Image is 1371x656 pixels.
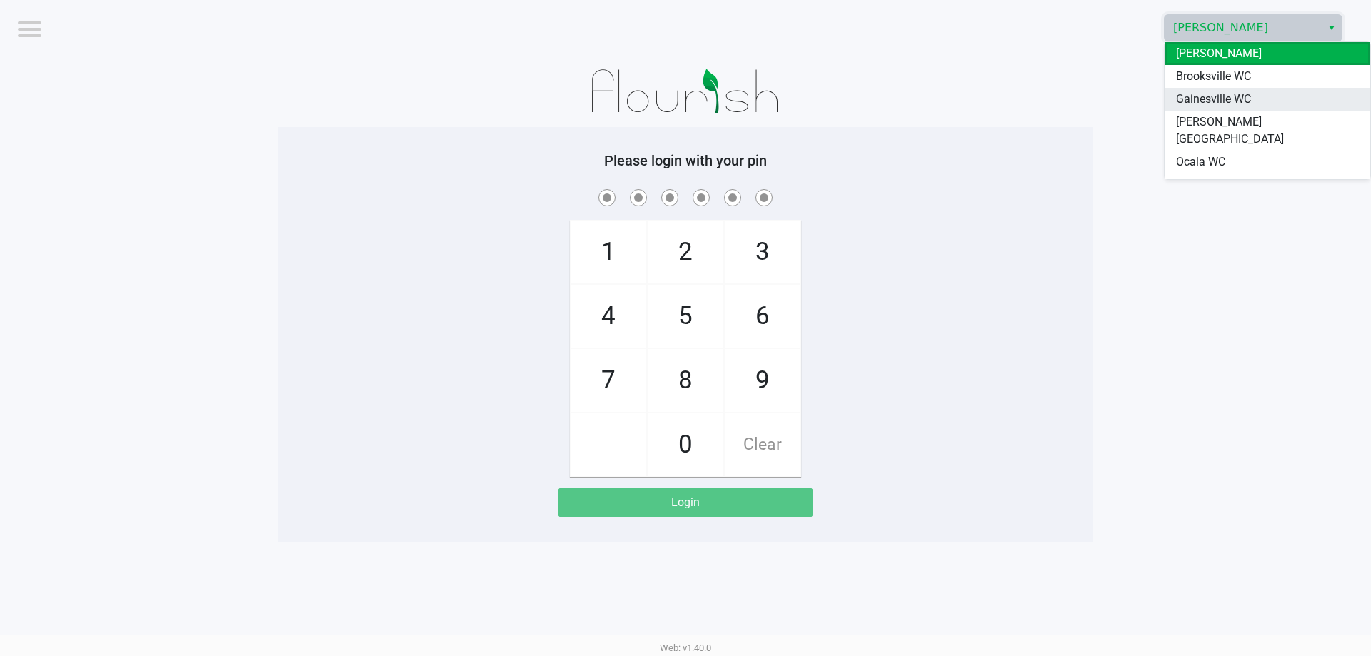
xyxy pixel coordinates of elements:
h5: Please login with your pin [289,152,1082,169]
span: Ocala WC [1176,153,1225,171]
span: 4 [571,285,646,348]
span: 5 [648,285,723,348]
span: 3 [725,221,800,283]
span: Clear [725,413,800,476]
span: 8 [648,349,723,412]
span: 6 [725,285,800,348]
span: 1 [571,221,646,283]
span: Web: v1.40.0 [660,642,711,653]
button: Select [1321,15,1342,41]
span: 2 [648,221,723,283]
span: [PERSON_NAME] [1176,45,1262,62]
span: [PERSON_NAME][GEOGRAPHIC_DATA] [1176,113,1359,148]
span: [GEOGRAPHIC_DATA] [1176,176,1284,193]
span: 0 [648,413,723,476]
span: Gainesville WC [1176,91,1251,108]
span: Brooksville WC [1176,68,1251,85]
span: 9 [725,349,800,412]
span: [PERSON_NAME] [1173,19,1312,36]
span: 7 [571,349,646,412]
